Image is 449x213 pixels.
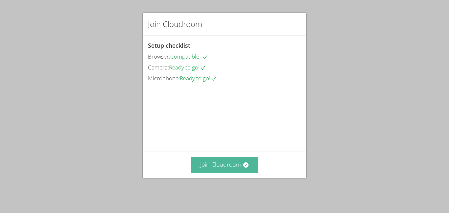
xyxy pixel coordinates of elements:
span: Setup checklist [148,41,190,49]
span: Ready to go! [180,74,217,82]
span: Browser: [148,53,170,60]
span: Camera: [148,64,169,71]
button: Join Cloudroom [191,157,258,173]
span: Ready to go! [169,64,206,71]
h2: Join Cloudroom [148,18,202,30]
span: Microphone: [148,74,180,82]
span: Compatible [170,53,208,60]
